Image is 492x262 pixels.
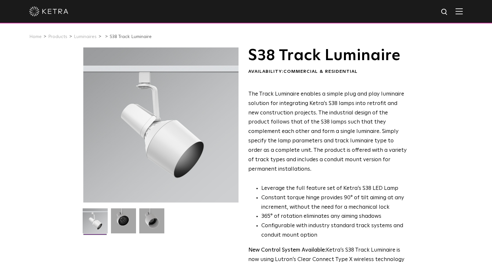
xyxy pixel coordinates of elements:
h1: S38 Track Luminaire [248,47,407,64]
a: Luminaires [74,34,97,39]
li: Leverage the full feature set of Ketra’s S38 LED Lamp [261,184,407,193]
span: Commercial & Residential [283,69,358,74]
li: Constant torque hinge provides 90° of tilt aiming at any increment, without the need for a mechan... [261,193,407,212]
a: Products [48,34,67,39]
img: 9e3d97bd0cf938513d6e [139,208,164,238]
a: S38 Track Luminaire [110,34,152,39]
img: 3b1b0dc7630e9da69e6b [111,208,136,238]
img: S38-Track-Luminaire-2021-Web-Square [83,208,108,238]
img: ketra-logo-2019-white [29,7,68,16]
div: Availability: [248,69,407,75]
img: search icon [441,8,449,16]
img: Hamburger%20Nav.svg [456,8,463,14]
li: Configurable with industry standard track systems and conduit mount option [261,221,407,240]
li: 365° of rotation eliminates any aiming shadows [261,212,407,221]
span: The Track Luminaire enables a simple plug and play luminaire solution for integrating Ketra’s S38... [248,91,407,172]
a: Home [29,34,42,39]
strong: New Control System Available: [248,247,326,253]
